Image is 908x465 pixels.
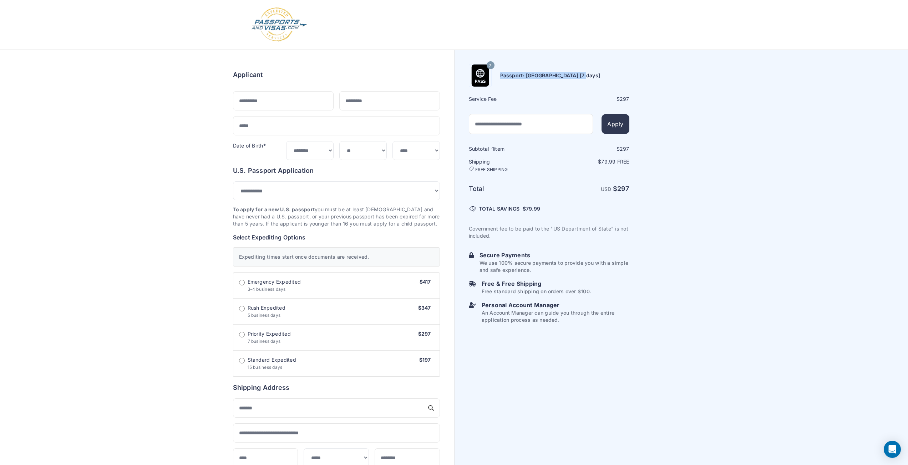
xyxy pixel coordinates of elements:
[469,145,548,153] h6: Subtotal · item
[233,166,440,176] h6: U.S. Passport Application
[480,251,629,259] h6: Secure Payments
[419,357,431,363] span: $197
[479,205,520,212] span: TOTAL SAVINGS
[469,95,548,103] h6: Service Fee
[248,356,296,363] span: Standard Expedited
[418,331,431,337] span: $297
[613,185,629,192] strong: $
[469,184,548,194] h6: Total
[500,72,600,79] h6: Passport: [GEOGRAPHIC_DATA] [7 days]
[248,304,285,311] span: Rush Expedited
[469,225,629,239] p: Government fee to be paid to the "US Department of State" is not included.
[550,145,629,153] div: $
[233,233,440,242] h6: Select Expediting Options
[248,286,286,292] span: 3-4 business days
[251,7,308,42] img: Logo
[550,95,629,103] div: $
[482,301,629,309] h6: Personal Account Manager
[233,206,315,212] strong: To apply for a new U.S. passport
[601,186,612,192] span: USD
[482,279,591,288] h6: Free & Free Shipping
[617,159,629,165] span: Free
[248,312,281,318] span: 5 business days
[233,206,440,227] p: you must be at least [DEMOGRAPHIC_DATA] and have never had a U.S. passport, or your previous pass...
[617,185,629,192] span: 297
[601,159,615,165] span: 79.99
[602,114,629,134] button: Apply
[248,339,281,344] span: 7 business days
[526,206,540,212] span: 79.99
[475,167,508,172] span: FREE SHIPPING
[523,205,540,212] span: $
[233,247,440,267] div: Expediting times start once documents are received.
[482,309,629,324] p: An Account Manager can guide you through the entire application process as needed.
[233,70,263,80] h6: Applicant
[492,146,494,152] span: 1
[248,365,283,370] span: 15 business days
[420,279,431,285] span: $417
[620,96,629,102] span: 297
[884,441,901,458] div: Open Intercom Messenger
[489,61,491,70] span: 7
[550,158,629,165] p: $
[233,383,440,393] h6: Shipping Address
[248,330,291,337] span: Priority Expedited
[469,158,548,172] h6: Shipping
[620,146,629,152] span: 297
[233,143,266,149] label: Date of Birth*
[248,278,301,285] span: Emergency Expedited
[480,259,629,274] p: We use 100% secure payments to provide you with a simple and safe experience.
[482,288,591,295] p: Free standard shipping on orders over $100.
[469,64,491,87] img: Product Name
[418,305,431,311] span: $347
